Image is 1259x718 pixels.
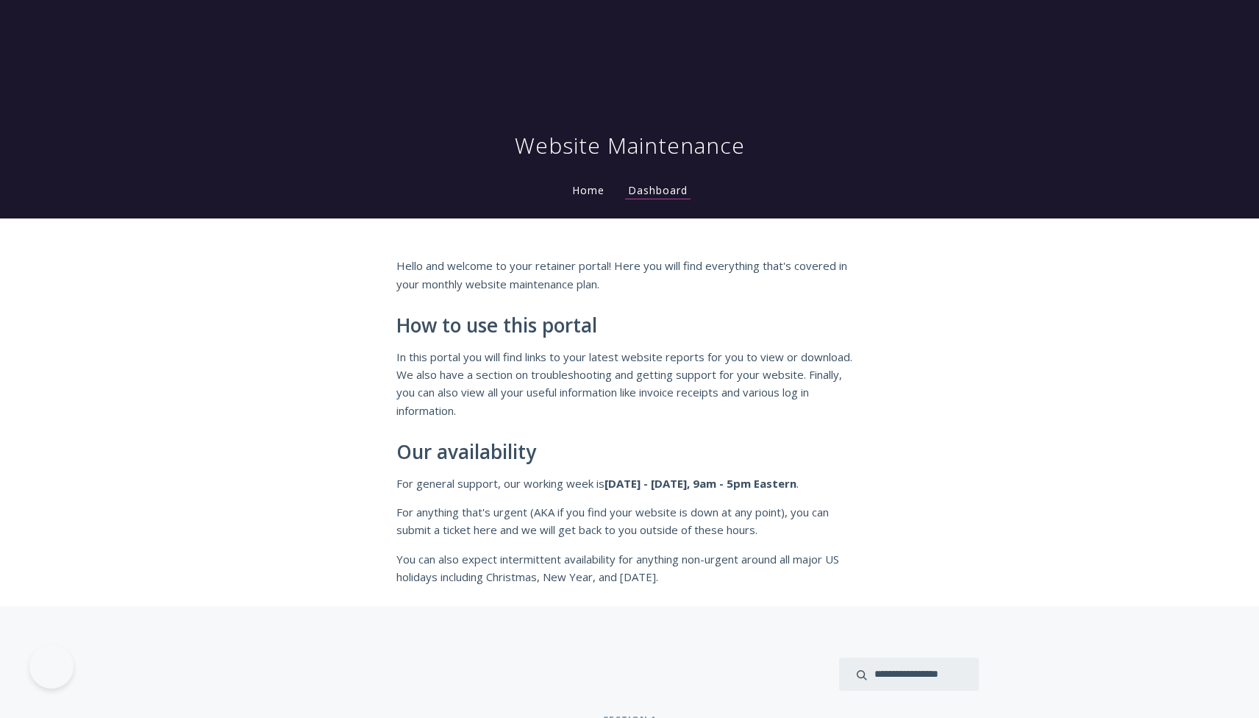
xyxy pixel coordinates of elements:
p: For general support, our working week is . [396,474,863,492]
a: Home [569,183,607,197]
h2: Our availability [396,441,863,463]
h2: How to use this portal [396,315,863,337]
a: Dashboard [625,183,691,199]
p: For anything that's urgent (AKA if you find your website is down at any point), you can submit a ... [396,503,863,539]
input: search input [839,658,979,691]
iframe: Toggle Customer Support [29,644,74,689]
p: Hello and welcome to your retainer portal! Here you will find everything that's covered in your m... [396,257,863,293]
strong: [DATE] - [DATE], 9am - 5pm Eastern [604,476,796,491]
p: In this portal you will find links to your latest website reports for you to view or download. We... [396,348,863,420]
p: You can also expect intermittent availability for anything non-urgent around all major US holiday... [396,550,863,586]
h1: Website Maintenance [515,131,745,160]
